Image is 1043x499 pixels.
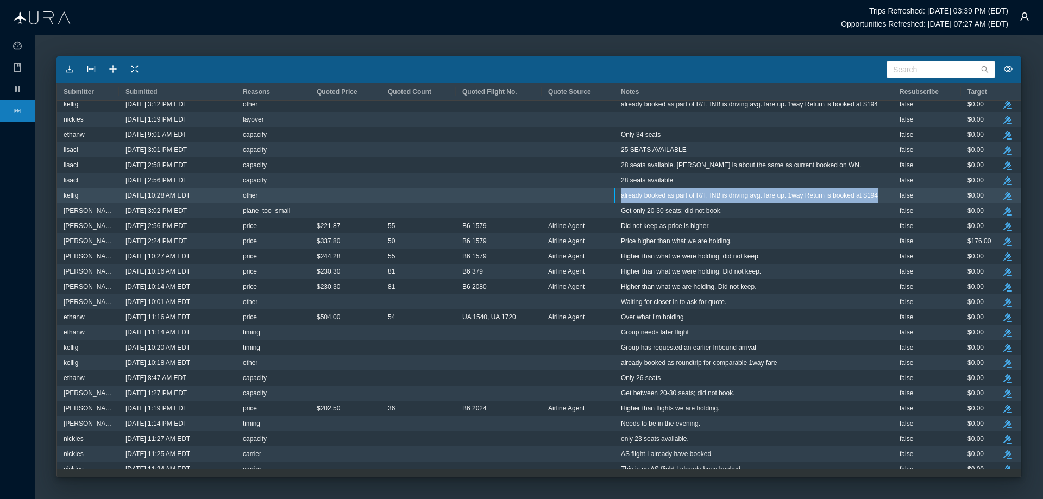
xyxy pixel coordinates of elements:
[981,66,989,73] i: icon: search
[317,310,340,324] span: $504.00
[548,219,585,233] span: Airline Agent
[967,432,984,446] span: $0.00
[64,371,85,385] span: ethanw
[125,310,190,324] span: [DATE] 11:16 AM EDT
[967,280,984,294] span: $0.00
[125,188,190,203] span: [DATE] 10:28 AM EDT
[621,219,710,233] span: Did not keep as price is higher.
[64,128,85,142] span: ethanw
[900,219,913,233] span: false
[243,173,267,187] span: capacity
[64,173,78,187] span: lisacl
[125,234,187,248] span: [DATE] 2:24 PM EDT
[869,7,1008,15] h6: Trips Refreshed: [DATE] 03:39 PM (EDT)
[900,128,913,142] span: false
[64,340,78,355] span: kellig
[243,280,257,294] span: price
[548,401,585,415] span: Airline Agent
[61,61,78,78] button: icon: download
[125,173,187,187] span: [DATE] 2:56 PM EDT
[125,416,187,431] span: [DATE] 1:14 PM EDT
[13,41,22,50] i: icon: dashboard
[243,340,260,355] span: timing
[967,249,984,263] span: $0.00
[462,310,516,324] span: UA 1540, UA 1720
[621,143,687,157] span: 25 SEATS AVAILABLE
[621,249,760,263] span: Higher than what we were holding; did not keep.
[64,447,84,461] span: nickies
[900,143,913,157] span: false
[900,310,913,324] span: false
[388,234,395,248] span: 50
[64,188,78,203] span: kellig
[64,204,112,218] span: [PERSON_NAME]
[967,462,984,476] span: $0.00
[243,204,290,218] span: plane_too_small
[621,204,722,218] span: Get only 20-30 seats; did not book.
[900,204,913,218] span: false
[64,249,112,263] span: [PERSON_NAME]
[967,356,984,370] span: $0.00
[388,249,395,263] span: 55
[64,280,112,294] span: [PERSON_NAME]
[64,386,112,400] span: [PERSON_NAME]
[243,462,261,476] span: carrier
[317,219,340,233] span: $221.87
[125,112,187,127] span: [DATE] 1:19 PM EDT
[967,447,984,461] span: $0.00
[125,295,190,309] span: [DATE] 10:01 AM EDT
[64,234,112,248] span: [PERSON_NAME]
[900,188,913,203] span: false
[462,401,487,415] span: B6 2024
[621,340,756,355] span: Group has requested an earlier Inbound arrival
[13,63,22,72] i: icon: book
[243,325,260,339] span: timing
[900,97,913,111] span: false
[621,128,661,142] span: Only 34 seats
[841,20,1008,28] h6: Opportunities Refreshed: [DATE] 07:27 AM (EDT)
[967,112,984,127] span: $0.00
[1000,61,1017,78] button: icon: eye
[900,325,913,339] span: false
[243,386,267,400] span: capacity
[243,112,264,127] span: layover
[900,112,913,127] span: false
[621,371,661,385] span: Only 26 seats
[64,97,78,111] span: kellig
[64,158,78,172] span: lisacl
[125,447,190,461] span: [DATE] 11:25 AM EDT
[243,88,270,96] span: Reasons
[621,97,878,111] span: already booked as part of R/T, INB is driving avg. fare up. 1way Return is booked at $194
[388,310,395,324] span: 54
[967,371,984,385] span: $0.00
[900,356,913,370] span: false
[548,310,585,324] span: Airline Agent
[900,462,913,476] span: false
[900,173,913,187] span: false
[967,401,984,415] span: $0.00
[621,416,700,431] span: Needs to be in the evening.
[243,371,267,385] span: capacity
[462,219,487,233] span: B6 1579
[83,61,100,78] button: icon: column-width
[125,88,158,96] span: Submitted
[64,356,78,370] span: kellig
[621,158,861,172] span: 28 seats available. [PERSON_NAME] is about the same as current booked on WN.
[243,158,267,172] span: capacity
[125,158,187,172] span: [DATE] 2:58 PM EDT
[125,356,190,370] span: [DATE] 10:18 AM EDT
[243,219,257,233] span: price
[243,97,257,111] span: other
[14,11,71,24] img: Aura Logo
[900,401,913,415] span: false
[621,447,711,461] span: AS flight I already have booked
[125,280,190,294] span: [DATE] 10:14 AM EDT
[64,462,84,476] span: nickies
[900,264,913,279] span: false
[64,112,84,127] span: nickies
[621,386,734,400] span: Get between 20-30 seats; did not book.
[243,188,257,203] span: other
[548,234,585,248] span: Airline Agent
[900,386,913,400] span: false
[967,416,984,431] span: $0.00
